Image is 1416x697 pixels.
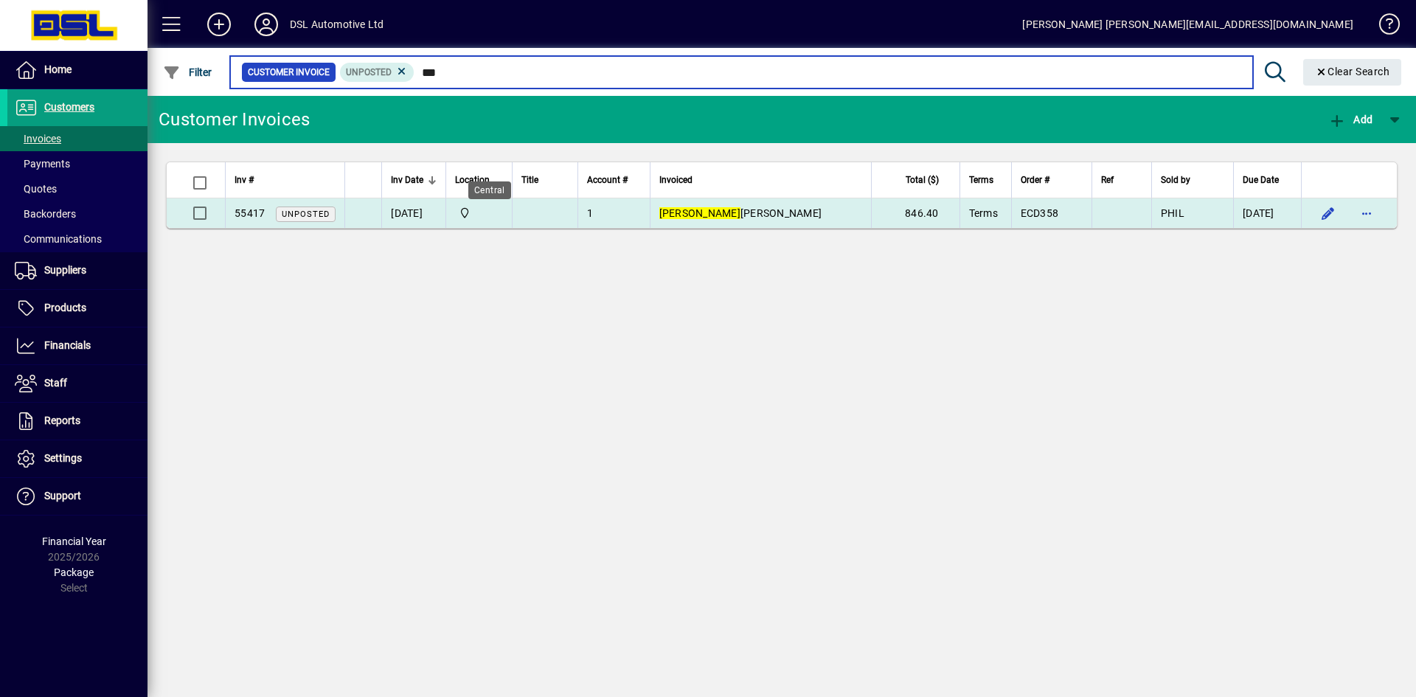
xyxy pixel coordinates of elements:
[391,172,437,188] div: Inv Date
[7,252,147,289] a: Suppliers
[969,207,998,219] span: Terms
[7,478,147,515] a: Support
[15,158,70,170] span: Payments
[1325,106,1376,133] button: Add
[1368,3,1398,51] a: Knowledge Base
[969,172,993,188] span: Terms
[340,63,414,82] mat-chip: Customer Invoice Status: Unposted
[7,52,147,89] a: Home
[1233,198,1301,228] td: [DATE]
[1021,172,1049,188] span: Order #
[243,11,290,38] button: Profile
[7,226,147,252] a: Communications
[159,108,310,131] div: Customer Invoices
[1328,114,1372,125] span: Add
[1022,13,1353,36] div: [PERSON_NAME] [PERSON_NAME][EMAIL_ADDRESS][DOMAIN_NAME]
[1243,172,1279,188] span: Due Date
[235,172,336,188] div: Inv #
[346,67,392,77] span: Unposted
[659,207,822,219] span: [PERSON_NAME]
[659,207,740,219] em: [PERSON_NAME]
[290,13,383,36] div: DSL Automotive Ltd
[7,440,147,477] a: Settings
[381,198,445,228] td: [DATE]
[881,172,952,188] div: Total ($)
[1161,207,1184,219] span: PHIL
[659,172,693,188] span: Invoiced
[44,101,94,113] span: Customers
[587,207,593,219] span: 1
[15,133,61,145] span: Invoices
[44,415,80,426] span: Reports
[7,201,147,226] a: Backorders
[521,172,538,188] span: Title
[906,172,939,188] span: Total ($)
[42,535,106,547] span: Financial Year
[391,172,423,188] span: Inv Date
[44,377,67,389] span: Staff
[44,452,82,464] span: Settings
[44,490,81,502] span: Support
[235,172,254,188] span: Inv #
[1315,66,1390,77] span: Clear Search
[1161,172,1224,188] div: Sold by
[7,151,147,176] a: Payments
[54,566,94,578] span: Package
[1316,201,1340,225] button: Edit
[7,176,147,201] a: Quotes
[1021,172,1083,188] div: Order #
[455,205,503,221] span: Central
[15,233,102,245] span: Communications
[15,183,57,195] span: Quotes
[587,172,628,188] span: Account #
[7,126,147,151] a: Invoices
[44,264,86,276] span: Suppliers
[44,302,86,313] span: Products
[659,172,862,188] div: Invoiced
[455,172,490,188] span: Location
[468,181,511,199] div: Central
[871,198,959,228] td: 846.40
[455,172,503,188] div: Location
[44,63,72,75] span: Home
[282,209,330,219] span: Unposted
[1101,172,1142,188] div: Ref
[235,207,265,219] span: 55417
[195,11,243,38] button: Add
[15,208,76,220] span: Backorders
[44,339,91,351] span: Financials
[1021,207,1059,219] span: ECD358
[1161,172,1190,188] span: Sold by
[159,59,216,86] button: Filter
[1355,201,1378,225] button: More options
[1243,172,1292,188] div: Due Date
[1303,59,1402,86] button: Clear
[7,290,147,327] a: Products
[7,403,147,440] a: Reports
[248,65,330,80] span: Customer Invoice
[7,365,147,402] a: Staff
[7,327,147,364] a: Financials
[521,172,568,188] div: Title
[1101,172,1114,188] span: Ref
[163,66,212,78] span: Filter
[587,172,641,188] div: Account #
